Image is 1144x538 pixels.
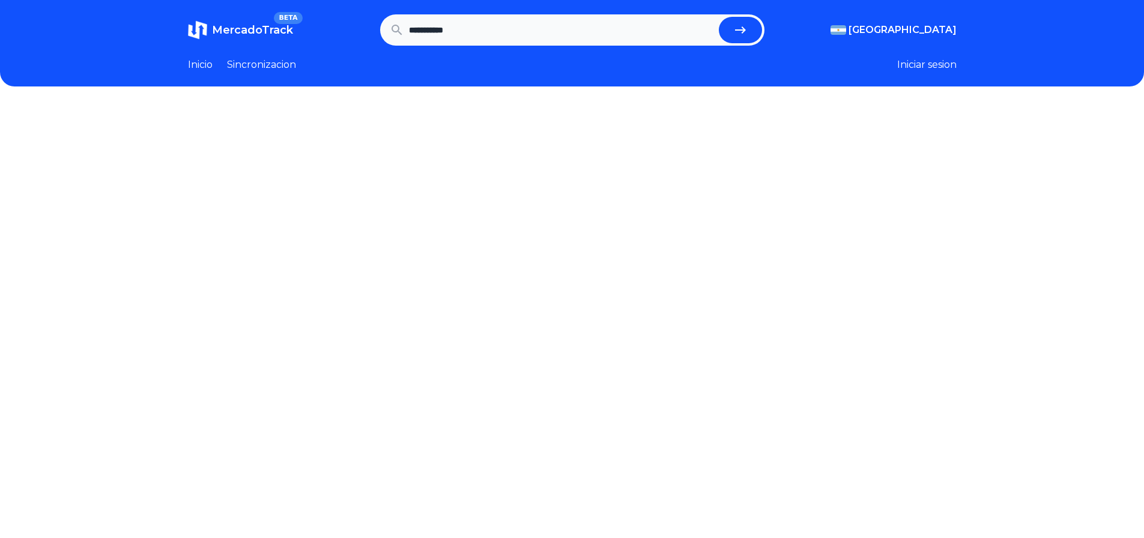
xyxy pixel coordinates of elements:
span: MercadoTrack [212,23,293,37]
span: BETA [274,12,302,24]
button: Iniciar sesion [897,58,957,72]
img: Argentina [831,25,846,35]
span: [GEOGRAPHIC_DATA] [849,23,957,37]
a: Sincronizacion [227,58,296,72]
img: MercadoTrack [188,20,207,40]
a: Inicio [188,58,213,72]
button: [GEOGRAPHIC_DATA] [831,23,957,37]
a: MercadoTrackBETA [188,20,293,40]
